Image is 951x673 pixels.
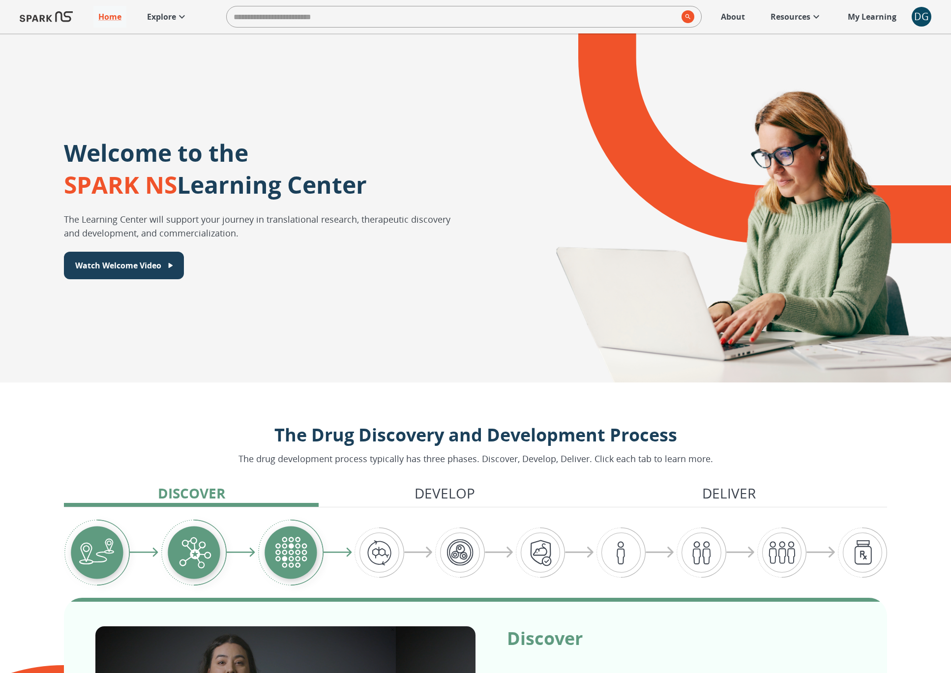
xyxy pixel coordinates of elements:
[324,548,352,558] img: arrow-right
[806,547,835,558] img: arrow-right
[843,6,902,28] a: My Learning
[64,212,465,240] p: The Learning Center will support your journey in translational research, therapeutic discovery an...
[848,11,896,23] p: My Learning
[64,519,887,586] div: Graphic showing the progression through the Discover, Develop, and Deliver pipeline, highlighting...
[93,6,126,28] a: Home
[766,6,827,28] a: Resources
[238,422,713,448] p: The Drug Discovery and Development Process
[130,548,158,558] img: arrow-right
[98,11,121,23] p: Home
[702,483,756,503] p: Deliver
[238,452,713,466] p: The drug development process typically has three phases. Discover, Develop, Deliver. Click each t...
[771,11,810,23] p: Resources
[64,252,184,279] button: Watch Welcome Video
[565,547,594,558] img: arrow-right
[20,5,73,29] img: Logo of SPARK at Stanford
[507,626,856,650] p: Discover
[404,547,433,558] img: arrow-right
[64,137,367,201] p: Welcome to the Learning Center
[726,547,755,558] img: arrow-right
[678,6,694,27] button: search
[507,33,951,382] div: A montage of drug development icons and a SPARK NS logo design element
[485,547,513,558] img: arrow-right
[158,483,225,503] p: Discover
[147,11,176,23] p: Explore
[415,483,475,503] p: Develop
[227,548,255,558] img: arrow-right
[912,7,931,27] div: DG
[142,6,193,28] a: Explore
[721,11,745,23] p: About
[912,7,931,27] button: account of current user
[75,260,161,271] p: Watch Welcome Video
[716,6,750,28] a: About
[64,169,177,201] span: SPARK NS
[646,547,674,558] img: arrow-right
